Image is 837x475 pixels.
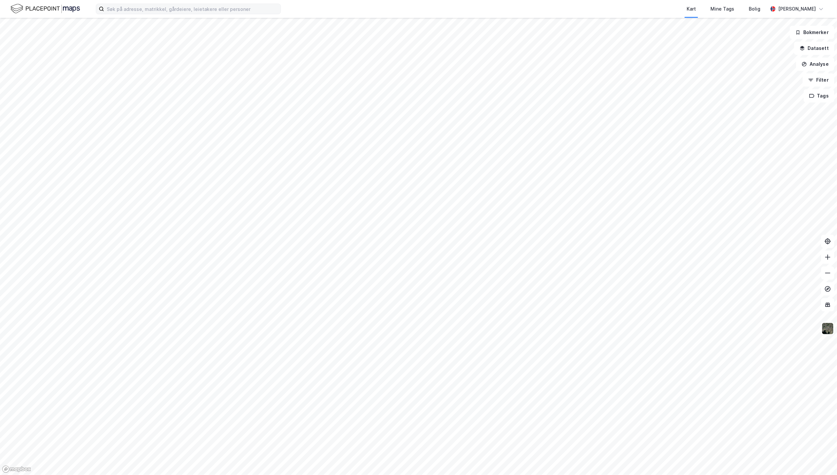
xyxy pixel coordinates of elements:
[687,5,696,13] div: Kart
[749,5,760,13] div: Bolig
[104,4,281,14] input: Søk på adresse, matrikkel, gårdeiere, leietakere eller personer
[778,5,816,13] div: [PERSON_NAME]
[804,443,837,475] iframe: Chat Widget
[804,443,837,475] div: Chatt-widget
[710,5,734,13] div: Mine Tags
[11,3,80,15] img: logo.f888ab2527a4732fd821a326f86c7f29.svg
